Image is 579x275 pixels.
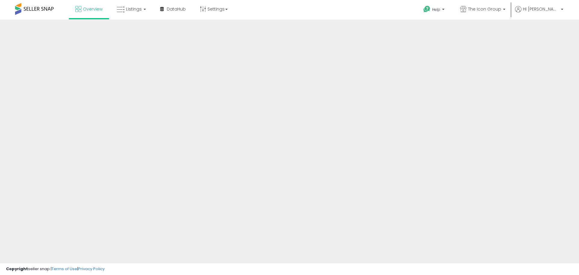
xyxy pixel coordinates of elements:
[423,5,431,13] i: Get Help
[52,266,77,272] a: Terms of Use
[419,1,451,20] a: Help
[6,266,28,272] strong: Copyright
[167,6,186,12] span: DataHub
[515,6,563,20] a: Hi [PERSON_NAME]
[6,266,105,272] div: seller snap | |
[126,6,142,12] span: Listings
[78,266,105,272] a: Privacy Policy
[523,6,559,12] span: Hi [PERSON_NAME]
[83,6,103,12] span: Overview
[468,6,501,12] span: The Icon Group
[432,7,440,12] span: Help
